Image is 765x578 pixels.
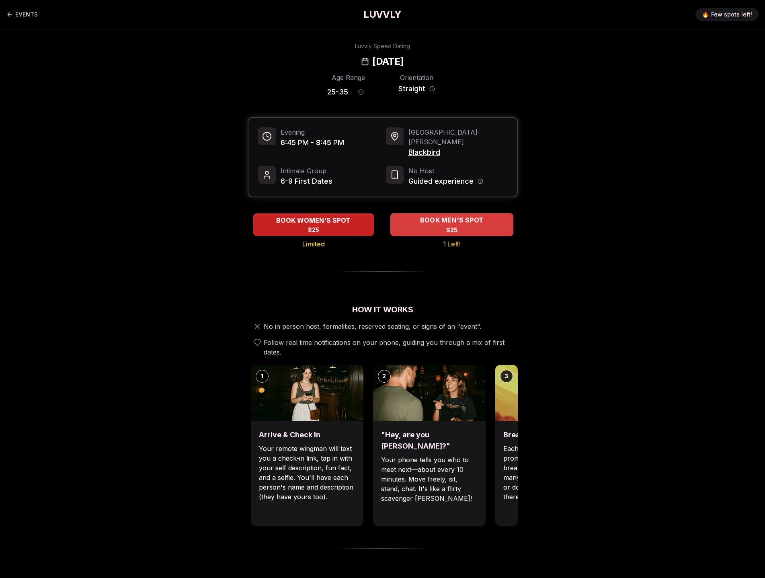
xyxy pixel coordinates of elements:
[381,455,478,503] p: Your phone tells you who to meet next—about every 10 minutes. Move freely, sit, stand, chat. It's...
[429,86,435,92] button: Orientation information
[372,55,404,68] h2: [DATE]
[478,178,483,184] button: Host information
[281,127,344,137] span: Evening
[308,226,319,234] span: $25
[251,365,363,421] img: Arrive & Check In
[398,83,425,94] span: Straight
[408,176,474,187] span: Guided experience
[702,10,709,18] span: 🔥
[327,73,370,82] div: Age Range
[373,365,486,421] img: "Hey, are you Max?"
[443,239,461,249] span: 1 Left!
[248,304,518,315] h2: How It Works
[408,127,507,147] span: [GEOGRAPHIC_DATA] - [PERSON_NAME]
[264,338,515,357] span: Follow real time notifications on your phone, guiding you through a mix of first dates.
[711,10,752,18] span: Few spots left!
[264,322,482,331] span: No in person host, formalities, reserved seating, or signs of an "event".
[396,73,438,82] div: Orientation
[281,166,332,176] span: Intimate Group
[259,444,355,502] p: Your remote wingman will text you a check-in link, tap in with your self description, fun fact, a...
[378,370,391,383] div: 2
[352,83,370,101] button: Age range information
[418,215,485,225] span: BOOK MEN'S SPOT
[275,215,352,225] span: BOOK WOMEN'S SPOT
[495,365,608,421] img: Break the ice with prompts
[503,429,600,441] h3: Break the ice with prompts
[281,176,332,187] span: 6-9 First Dates
[256,370,269,383] div: 1
[259,429,355,441] h3: Arrive & Check In
[390,213,513,236] button: BOOK MEN'S SPOT - 1 Left!
[503,444,600,502] p: Each date will have new convo prompts on screen to help break the ice. Cycle through as many as y...
[408,147,507,158] span: Blackbird
[302,239,325,249] span: Limited
[355,42,410,50] div: Luvvly Speed Dating
[327,86,348,98] span: 25 - 35
[500,370,513,383] div: 3
[6,6,38,23] a: Back to events
[253,213,374,236] button: BOOK WOMEN'S SPOT - Limited
[408,166,483,176] span: No Host
[363,8,401,21] a: LUVVLY
[381,429,478,452] h3: "Hey, are you [PERSON_NAME]?"
[281,137,344,148] span: 6:45 PM - 8:45 PM
[446,226,457,234] span: $25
